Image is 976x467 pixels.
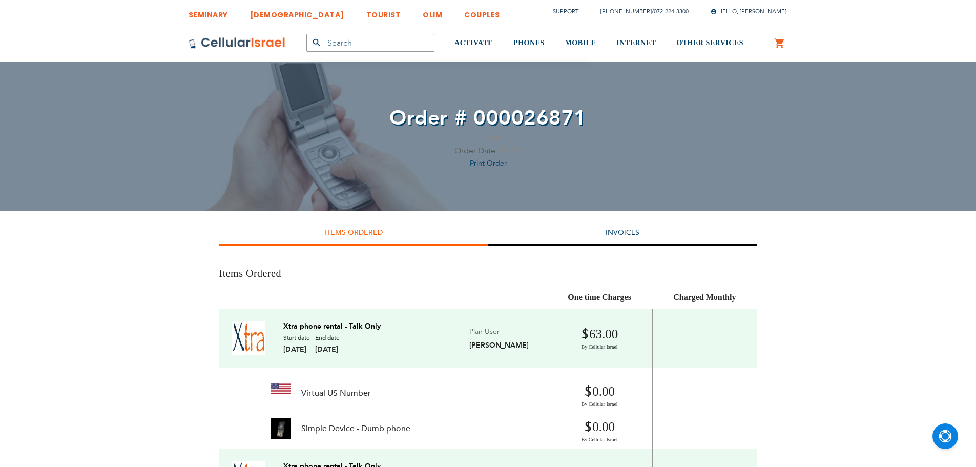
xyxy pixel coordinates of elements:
[581,326,589,343] span: $
[454,39,493,47] span: ACTIVATE
[568,293,631,301] span: One time Charges
[513,39,545,47] span: PHONES
[189,37,286,49] img: Cellular Israel Logo
[315,334,340,342] span: End date
[676,24,743,63] a: OTHER SERVICES
[250,3,344,22] a: [DEMOGRAPHIC_DATA]
[584,383,592,401] span: $
[474,133,502,143] span: On Hold
[469,340,529,350] span: [PERSON_NAME]
[306,34,434,52] input: Search
[232,321,265,355] img: xtra-logo_3.jpg
[565,24,596,63] a: MOBILE
[315,344,340,354] span: [DATE]
[565,39,596,47] span: MOBILE
[590,4,689,19] li: /
[553,8,578,15] a: Support
[324,228,383,237] strong: Items Ordered
[470,158,507,168] a: Print Order
[301,423,410,434] span: Simple Device - Dumb phone
[283,334,310,342] span: Start date
[283,322,381,331] a: Xtra phone rental - Talk Only
[547,368,652,413] td: 0.00
[547,309,652,368] td: 63.00
[500,146,522,156] span: [DATE]
[711,8,788,15] span: Hello, [PERSON_NAME]!
[555,436,645,443] span: By Cellular Israel
[584,419,592,436] span: $
[616,24,656,63] a: INTERNET
[423,3,442,22] a: OLIM
[271,418,291,439] img: img-20200616-wa0029_1_1.jpg
[271,383,291,394] img: us_flag_1_3.png
[189,3,228,22] a: SEMINARY
[454,145,497,156] span: Order Date:
[600,8,652,15] a: [PHONE_NUMBER]
[389,104,587,132] span: Order # 000026871
[676,39,743,47] span: OTHER SERVICES
[513,24,545,63] a: PHONES
[673,293,736,301] span: Charged Monthly
[366,3,401,22] a: TOURIST
[283,344,310,354] span: [DATE]
[606,228,639,237] a: Invoices
[469,327,500,336] span: Plan User
[555,343,645,351] span: By Cellular Israel
[555,401,645,408] span: By Cellular Israel
[301,388,371,398] span: Virtual US Number
[464,3,500,22] a: COUPLES
[454,24,493,63] a: ACTIVATE
[547,413,652,449] td: 0.00
[654,8,689,15] a: 072-224-3300
[219,267,757,280] h3: Items Ordered
[616,39,656,47] span: INTERNET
